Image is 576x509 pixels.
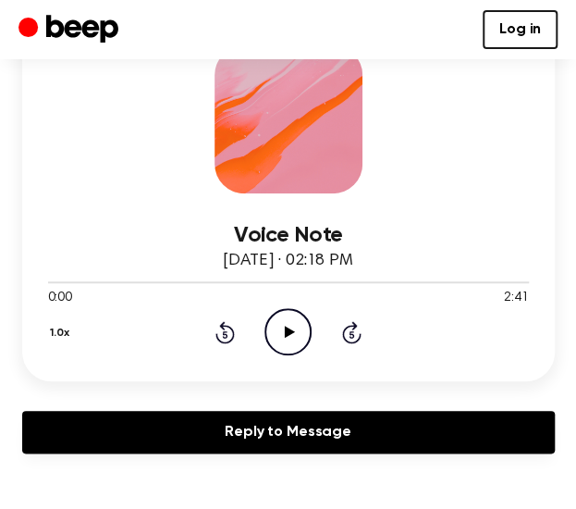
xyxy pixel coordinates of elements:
button: 1.0x [48,317,77,349]
span: [DATE] · 02:18 PM [223,253,352,269]
span: 2:41 [504,289,528,308]
h3: Voice Note [48,223,529,248]
a: Log in [483,10,558,49]
a: Reply to Message [22,411,555,453]
a: Beep [18,12,123,48]
span: 0:00 [48,289,72,308]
